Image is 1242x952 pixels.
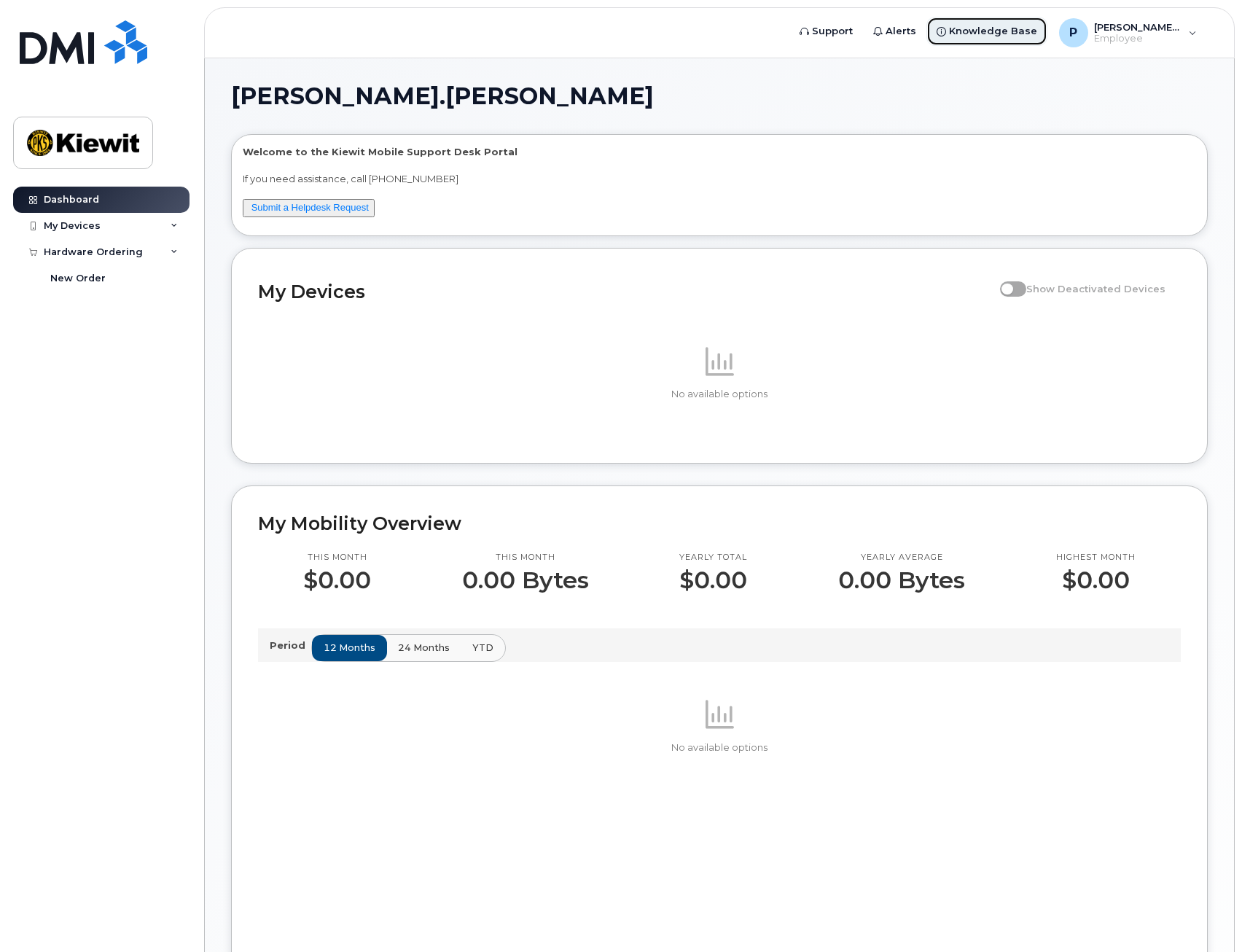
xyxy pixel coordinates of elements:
[258,512,1181,534] h2: My Mobility Overview
[231,85,654,107] span: [PERSON_NAME].[PERSON_NAME]
[1179,889,1231,941] iframe: Messenger Launcher
[303,552,371,563] p: This month
[243,172,1196,186] p: If you need assistance, call [PHONE_NUMBER]
[462,567,589,593] p: 0.00 Bytes
[1056,567,1136,593] p: $0.00
[243,199,375,217] button: Submit a Helpdesk Request
[838,567,965,593] p: 0.00 Bytes
[1000,275,1012,286] input: Show Deactivated Devices
[303,567,371,593] p: $0.00
[270,639,311,652] p: Period
[251,202,369,213] a: Submit a Helpdesk Request
[258,281,993,303] h2: My Devices
[243,145,1196,159] p: Welcome to the Kiewit Mobile Support Desk Portal
[1056,552,1136,563] p: Highest month
[1026,283,1165,294] span: Show Deactivated Devices
[258,741,1181,754] p: No available options
[679,567,747,593] p: $0.00
[258,388,1181,401] p: No available options
[462,552,589,563] p: This month
[679,552,747,563] p: Yearly total
[398,641,450,655] span: 24 months
[838,552,965,563] p: Yearly average
[472,641,493,655] span: YTD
